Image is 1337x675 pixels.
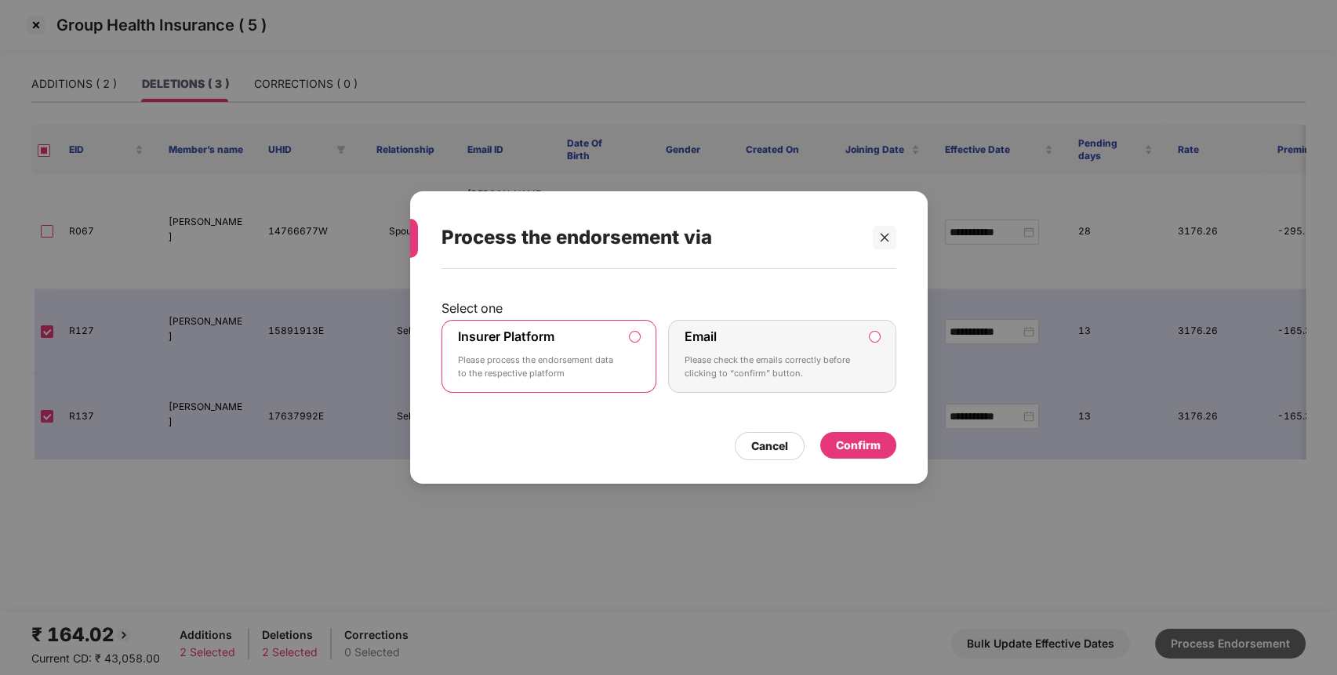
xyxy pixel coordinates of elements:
input: Insurer PlatformPlease process the endorsement data to the respective platform [629,332,639,342]
span: close [878,231,889,242]
p: Please process the endorsement data to the respective platform [458,354,618,381]
input: EmailPlease check the emails correctly before clicking to “confirm” button. [870,332,880,342]
label: Insurer Platform [458,328,554,344]
label: Email [684,328,716,344]
div: Confirm [836,437,881,454]
div: Cancel [751,437,788,455]
div: Process the endorsement via [441,207,859,268]
p: Select one [441,300,896,316]
p: Please check the emails correctly before clicking to “confirm” button. [684,354,857,381]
